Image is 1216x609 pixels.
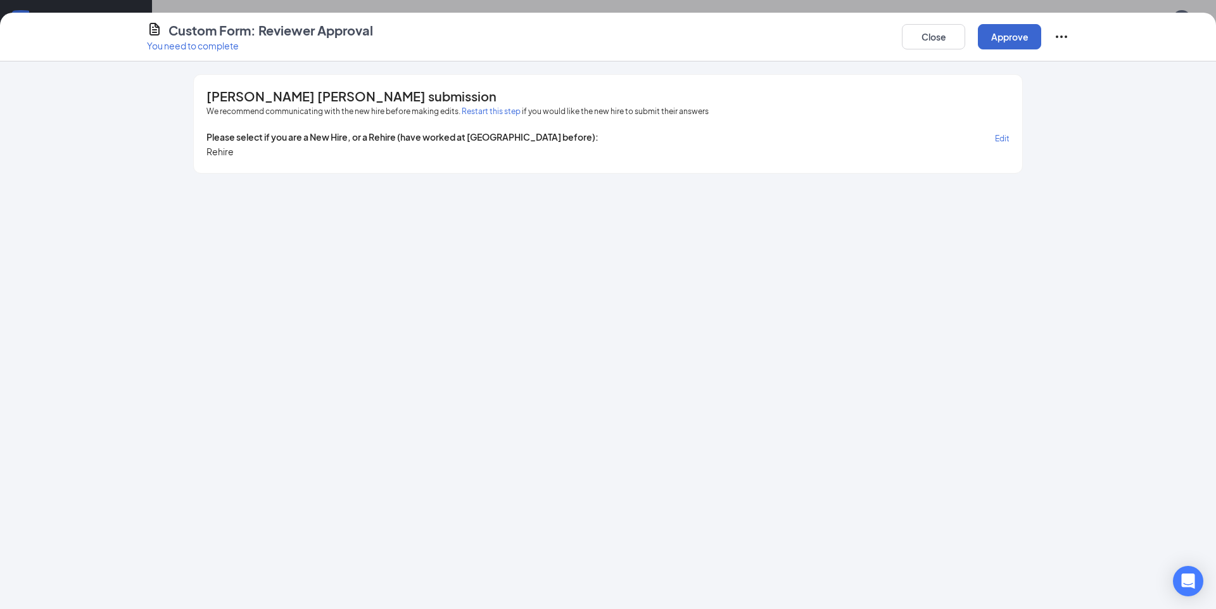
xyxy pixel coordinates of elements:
[1054,29,1069,44] svg: Ellipses
[206,131,598,145] span: Please select if you are a New Hire, or a Rehire (have worked at [GEOGRAPHIC_DATA] before):
[995,134,1010,143] span: Edit
[1173,566,1203,596] div: Open Intercom Messenger
[206,90,497,103] span: [PERSON_NAME] [PERSON_NAME] submission
[147,22,162,37] svg: CustomFormIcon
[902,24,965,49] button: Close
[978,24,1041,49] button: Approve
[206,105,709,118] span: We recommend communicating with the new hire before making edits. if you would like the new hire ...
[206,145,234,158] span: Rehire
[147,39,373,52] p: You need to complete
[168,22,373,39] h4: Custom Form: Reviewer Approval
[995,131,1010,145] button: Edit
[462,105,521,118] button: Restart this step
